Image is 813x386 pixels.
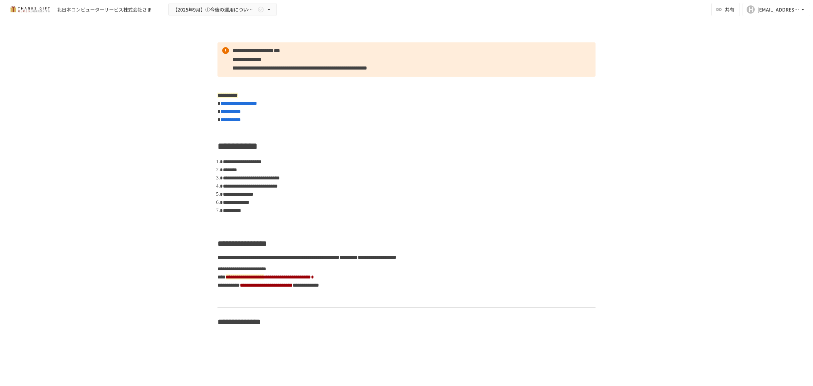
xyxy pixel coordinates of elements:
button: 共有 [711,3,740,16]
div: 北日本コンピューターサービス株式会社さま [57,6,152,13]
div: [EMAIL_ADDRESS][PERSON_NAME][DOMAIN_NAME] [757,5,799,14]
span: 【2025年9月】①今後の運用についてのご案内/THANKS GIFTキックオフMTG [173,5,256,14]
span: 共有 [725,6,734,13]
button: 【2025年9月】①今後の運用についてのご案内/THANKS GIFTキックオフMTG [168,3,277,16]
button: H[EMAIL_ADDRESS][PERSON_NAME][DOMAIN_NAME] [743,3,810,16]
img: mMP1OxWUAhQbsRWCurg7vIHe5HqDpP7qZo7fRoNLXQh [8,4,51,15]
div: H [747,5,755,14]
